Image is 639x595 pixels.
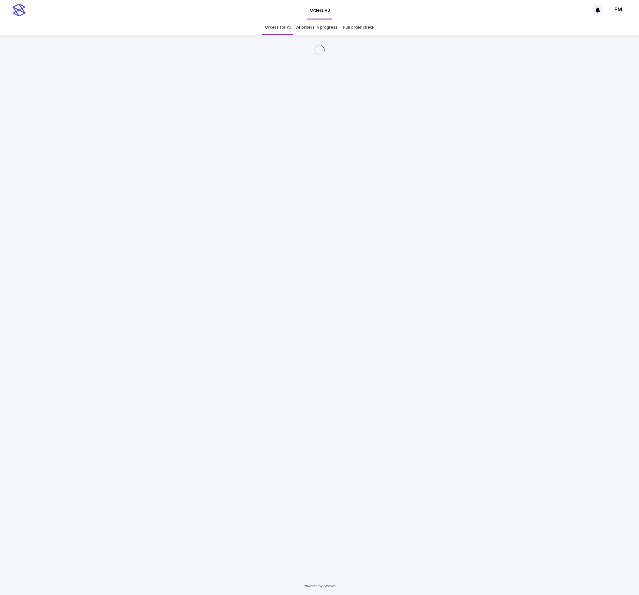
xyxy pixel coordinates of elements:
[303,584,335,588] a: Powered By Stacker
[296,20,337,35] a: AI orders in progress
[613,5,623,15] div: EM
[265,20,291,35] a: Orders for AI
[343,20,374,35] a: Full order check
[13,4,25,16] img: stacker-logo-s-only.png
